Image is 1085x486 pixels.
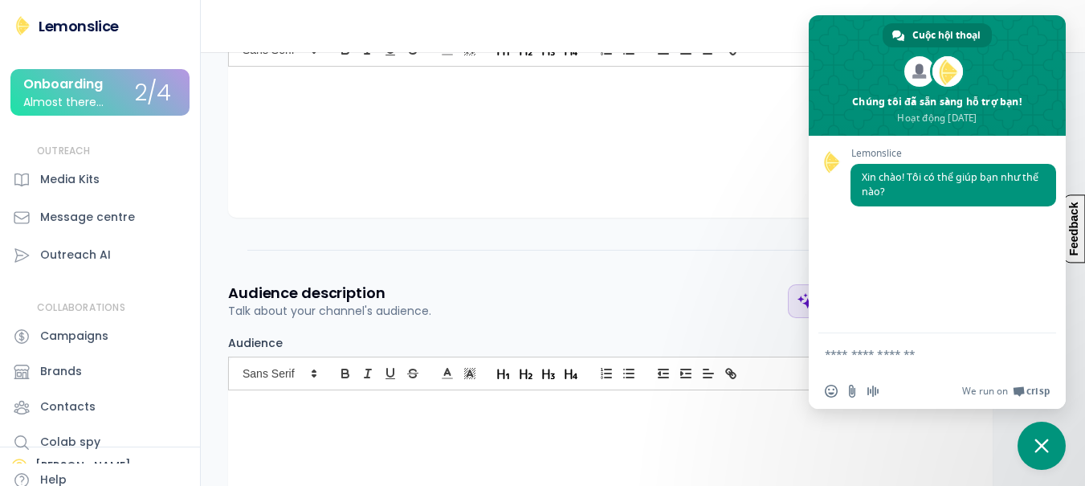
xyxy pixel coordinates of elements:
[883,23,992,47] div: Cuộc hội thoại
[37,301,125,315] div: COLLABORATIONS
[135,81,171,106] div: 2/4
[40,363,82,380] div: Brands
[235,364,322,383] span: Font
[23,77,103,92] div: Onboarding
[37,145,91,158] div: OUTREACH
[825,385,838,398] span: Chèn biểu tượng
[228,283,385,303] h3: Audience description
[867,385,879,398] span: Ghi lại tin nhắn âm thanh
[862,170,1038,198] span: Xin chào! Tôi có thể giúp bạn như thế nào?
[1026,385,1050,398] span: Crisp
[697,364,720,383] span: Text alignment
[797,292,814,309] img: MagicMajor%20%28Purple%29.svg
[228,303,431,320] div: Talk about your channel's audience.
[40,434,100,451] div: Colab spy
[40,171,100,188] div: Media Kits
[40,398,96,415] div: Contacts
[40,209,135,226] div: Message centre
[846,385,859,398] span: Thêm tập tin
[40,247,111,263] div: Outreach AI
[436,364,459,383] span: Font color
[40,328,108,345] div: Campaigns
[962,385,1050,398] a: We run onCrisp
[235,40,322,59] span: Font
[1018,422,1066,470] div: Đóng cuộc trò chuyện
[850,148,1056,159] span: Lemonslice
[459,364,481,383] span: Highlight color
[23,96,104,108] div: Almost there...
[13,16,32,35] img: Lemonslice
[228,336,283,350] div: Audience
[962,385,1008,398] span: We run on
[825,347,1014,361] textarea: Nhập tin nhắn ...
[912,23,981,47] span: Cuộc hội thoại
[39,16,119,36] div: Lemonslice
